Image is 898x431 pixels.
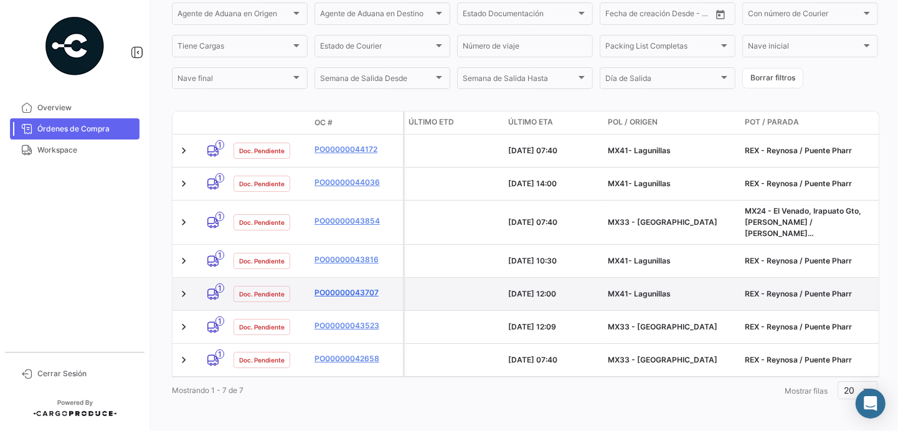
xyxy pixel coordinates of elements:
button: Open calendar [711,5,730,24]
a: Expand/Collapse Row [177,321,190,333]
span: 1 [215,349,224,359]
span: Mostrar filas [785,386,828,395]
a: Órdenes de Compra [10,118,139,140]
datatable-header-cell: Último ETD [404,111,503,134]
a: Expand/Collapse Row [177,178,190,190]
span: Semana de Salida Desde [320,76,433,85]
span: Workspace [37,144,135,156]
div: REX - Reynosa / Puente Pharr [745,288,872,300]
span: Estado Documentación [463,11,576,20]
div: MX41- Lagunillas [608,255,735,267]
a: Workspace [10,140,139,161]
div: REX - Reynosa / Puente Pharr [745,321,872,333]
span: [DATE] 07:40 [508,217,557,227]
span: 1 [215,212,224,221]
div: MX41- Lagunillas [608,145,735,156]
div: MX24 - El Venado, Irapuato Gto, [PERSON_NAME] / [PERSON_NAME][GEOGRAPHIC_DATA][PERSON_NAME] [745,206,872,239]
a: PO00000043854 [314,215,398,227]
a: PO00000044036 [314,177,398,188]
span: Overview [37,102,135,113]
div: REX - Reynosa / Puente Pharr [745,354,872,366]
datatable-header-cell: Estado Doc. [229,118,310,128]
datatable-header-cell: Modo de Transporte [197,118,229,128]
div: MX41- Lagunillas [608,288,735,300]
span: POL / Origen [608,116,658,128]
div: REX - Reynosa / Puente Pharr [745,255,872,267]
div: MX33 - [GEOGRAPHIC_DATA] [608,354,735,366]
a: PO00000044172 [314,144,398,155]
span: Estado de Courier [320,44,433,52]
div: REX - Reynosa / Puente Pharr [745,145,872,156]
input: Hasta [636,11,687,20]
span: Semana de Salida Hasta [463,76,576,85]
a: Expand/Collapse Row [177,288,190,300]
span: Doc. Pendiente [239,146,285,156]
span: [DATE] 12:00 [508,289,556,298]
span: Tiene Cargas [177,44,291,52]
span: Cerrar Sesión [37,368,135,379]
span: [DATE] 07:40 [508,355,557,364]
span: Agente de Aduana en Origen [177,11,291,20]
span: Órdenes de Compra [37,123,135,135]
span: OC # [314,117,333,128]
a: Expand/Collapse Row [177,255,190,267]
datatable-header-cell: OC # [310,112,403,133]
a: Expand/Collapse Row [177,144,190,157]
span: Nave final [177,76,291,85]
span: Con número de Courier [748,11,861,20]
span: [DATE] 12:09 [508,322,556,331]
span: Último ETA [508,116,553,128]
span: 1 [215,173,224,182]
datatable-header-cell: POT / Parada [740,111,877,134]
a: PO00000042658 [314,353,398,364]
datatable-header-cell: Último ETA [503,111,603,134]
span: Doc. Pendiente [239,322,285,332]
span: 1 [215,140,224,149]
span: [DATE] 10:30 [508,256,557,265]
span: [DATE] 14:00 [508,179,557,188]
div: MX33 - [GEOGRAPHIC_DATA] [608,217,735,228]
span: 1 [215,250,224,260]
span: Packing List Completas [605,44,719,52]
span: [DATE] 07:40 [508,146,557,155]
span: Día de Salida [605,76,719,85]
img: powered-by.png [44,15,106,77]
span: Último ETD [409,116,454,128]
span: Agente de Aduana en Destino [320,11,433,20]
span: 1 [215,283,224,293]
div: Abrir Intercom Messenger [856,389,886,419]
a: PO00000043523 [314,320,398,331]
span: 1 [215,316,224,326]
a: PO00000043707 [314,287,398,298]
span: 20 [844,385,855,395]
div: MX41- Lagunillas [608,178,735,189]
span: Nave inicial [748,44,861,52]
a: Expand/Collapse Row [177,216,190,229]
span: Doc. Pendiente [239,179,285,189]
div: MX33 - [GEOGRAPHIC_DATA] [608,321,735,333]
div: REX - Reynosa / Puente Pharr [745,178,872,189]
span: Doc. Pendiente [239,355,285,365]
span: Mostrando 1 - 7 de 7 [172,386,243,395]
datatable-header-cell: POL / Origen [603,111,740,134]
a: Overview [10,97,139,118]
span: Doc. Pendiente [239,217,285,227]
span: POT / Parada [745,116,799,128]
span: Doc. Pendiente [239,256,285,266]
span: Doc. Pendiente [239,289,285,299]
a: Expand/Collapse Row [177,354,190,366]
input: Desde [605,11,628,20]
button: Borrar filtros [742,68,803,88]
a: PO00000043816 [314,254,398,265]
